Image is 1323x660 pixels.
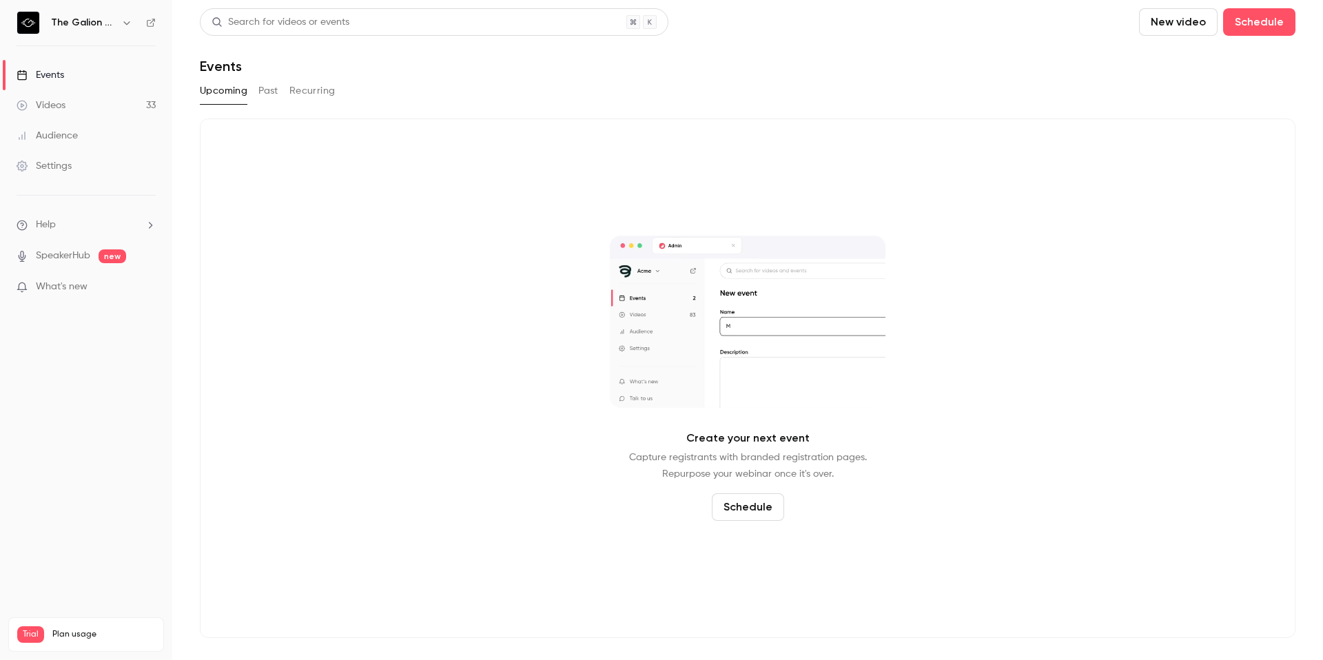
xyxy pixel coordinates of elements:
p: Capture registrants with branded registration pages. Repurpose your webinar once it's over. [629,449,867,482]
p: Create your next event [686,430,810,446]
span: Plan usage [52,629,155,640]
img: The Galion Project [17,12,39,34]
div: Search for videos or events [212,15,349,30]
div: Events [17,68,64,82]
button: Past [258,80,278,102]
span: Help [36,218,56,232]
span: Trial [17,626,44,643]
button: New video [1139,8,1218,36]
span: What's new [36,280,88,294]
div: Audience [17,129,78,143]
button: Schedule [712,493,784,521]
li: help-dropdown-opener [17,218,156,232]
div: Settings [17,159,72,173]
h6: The Galion Project [51,16,116,30]
span: new [99,249,126,263]
div: Videos [17,99,65,112]
button: Recurring [289,80,336,102]
h1: Events [200,58,242,74]
a: SpeakerHub [36,249,90,263]
button: Upcoming [200,80,247,102]
button: Schedule [1223,8,1295,36]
